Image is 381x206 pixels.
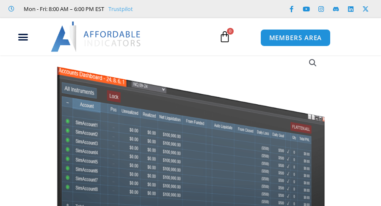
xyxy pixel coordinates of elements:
div: Menu Toggle [4,29,42,45]
a: 0 [206,24,243,49]
span: Mon - Fri: 8:00 AM – 6:00 PM EST [22,4,104,14]
span: MEMBERS AREA [269,35,322,41]
img: LogoAI | Affordable Indicators – NinjaTrader [51,22,142,52]
a: MEMBERS AREA [260,29,331,46]
a: View full-screen image gallery [305,55,320,70]
a: Trustpilot [108,4,133,14]
span: 0 [227,28,234,35]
